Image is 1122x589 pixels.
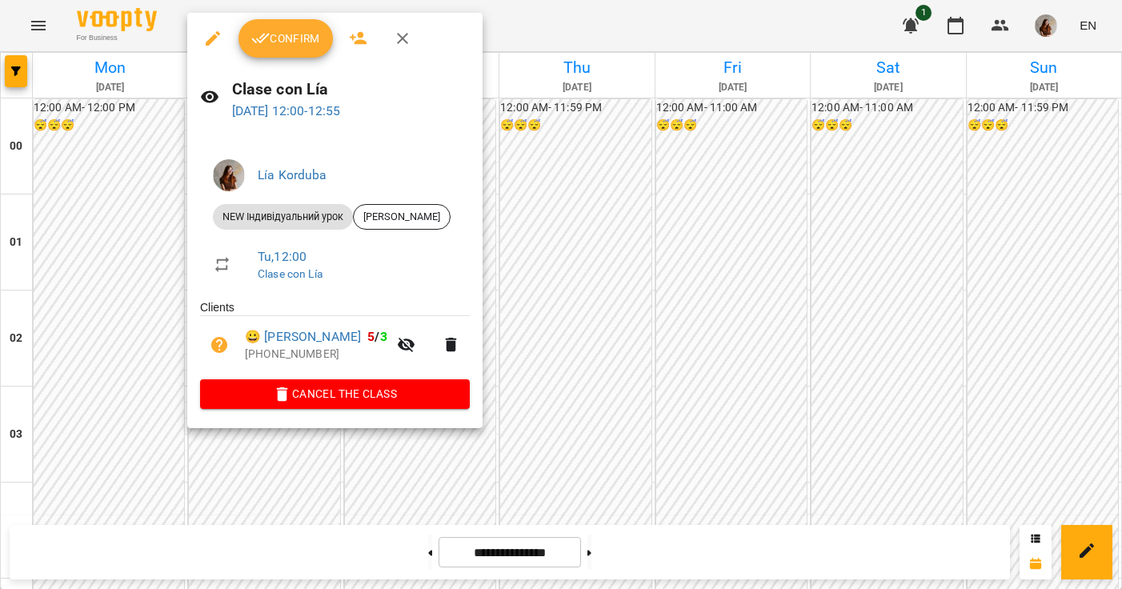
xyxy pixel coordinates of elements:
a: Lía Korduba [258,167,327,182]
p: [PHONE_NUMBER] [245,347,387,363]
div: [PERSON_NAME] [353,204,451,230]
button: Confirm [238,19,333,58]
span: Cancel the class [213,384,457,403]
ul: Clients [200,299,470,379]
b: / [367,329,387,344]
img: 3ce433daf340da6b7c5881d4c37f3cdb.png [213,159,245,191]
a: Tu , 12:00 [258,249,307,264]
span: 5 [367,329,375,344]
span: 3 [380,329,387,344]
a: 😀 [PERSON_NAME] [245,327,361,347]
h6: Clase con Lía [232,77,471,102]
a: [DATE] 12:00-12:55 [232,103,341,118]
a: Clase con Lía [258,267,323,280]
span: NEW Індивідуальний урок [213,210,353,224]
button: Unpaid. Bill the attendance? [200,326,238,364]
span: Confirm [251,29,320,48]
button: Cancel the class [200,379,470,408]
span: [PERSON_NAME] [354,210,450,224]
